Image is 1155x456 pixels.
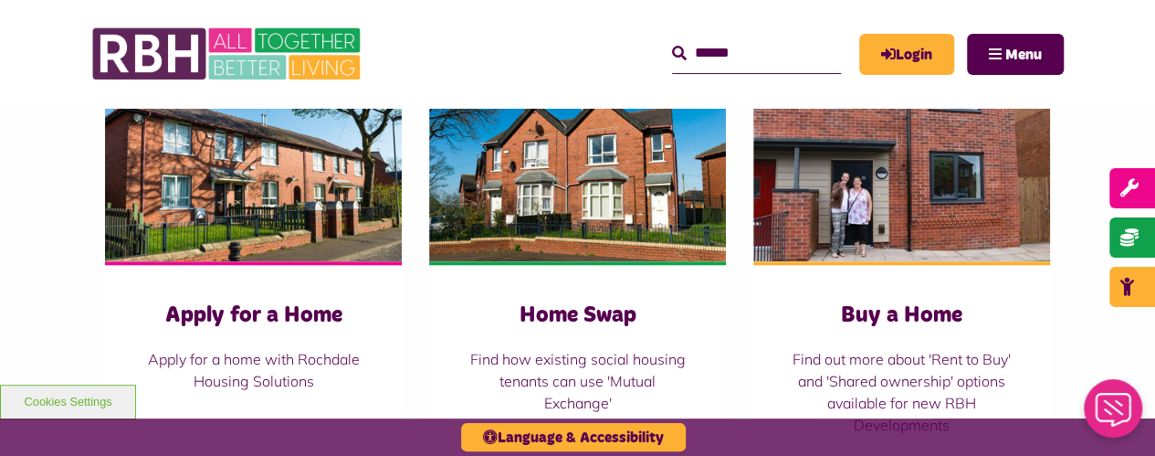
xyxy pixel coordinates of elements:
[672,34,841,73] input: Search
[967,34,1064,75] button: Navigation
[461,423,686,451] button: Language & Accessibility
[753,76,1050,261] img: Longridge Drive Keys
[859,34,954,75] a: MyRBH
[142,302,365,330] h3: Apply for a Home
[466,348,689,414] p: Find how existing social housing tenants can use 'Mutual Exchange'
[91,18,365,90] img: RBH
[1073,374,1155,456] iframe: Netcall Web Assistant for live chat
[429,76,726,261] img: Belton Ave 07
[1005,48,1042,62] span: Menu
[142,348,365,392] p: Apply for a home with Rochdale Housing Solutions
[105,76,402,261] img: Belton Avenue
[466,302,689,330] h3: Home Swap
[790,348,1013,436] p: Find out more about 'Rent to Buy' and 'Shared ownership' options available for new RBH Developments
[790,302,1013,330] h3: Buy a Home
